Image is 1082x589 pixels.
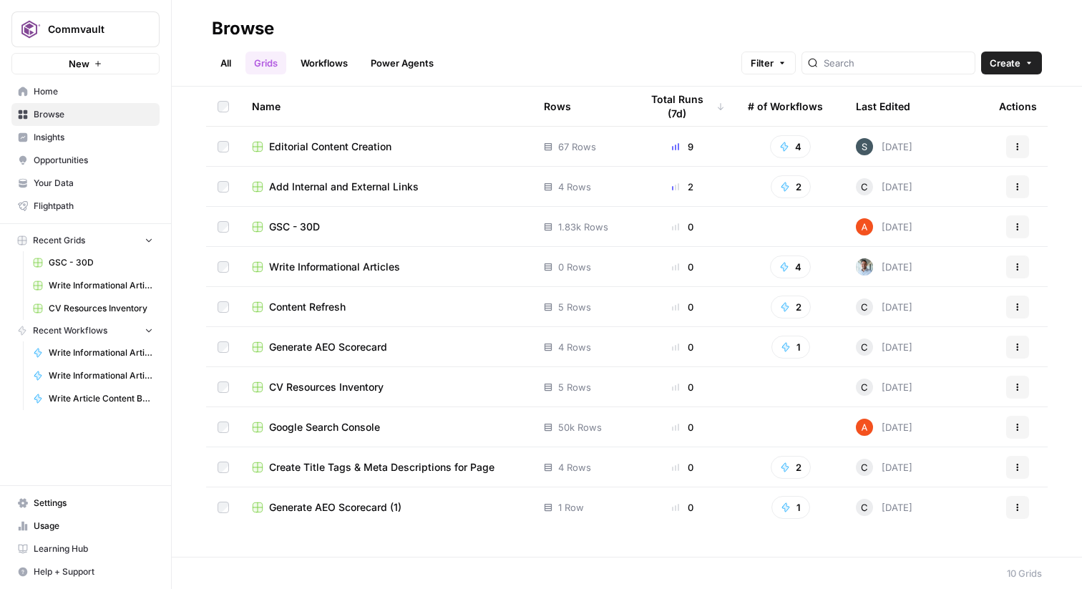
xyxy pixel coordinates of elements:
a: Power Agents [362,52,442,74]
span: Insights [34,131,153,144]
a: GSC - 30D [252,220,521,234]
span: Write Article Content Brief [49,392,153,405]
button: 2 [771,296,811,318]
span: Recent Workflows [33,324,107,337]
div: Actions [999,87,1037,126]
a: Grids [245,52,286,74]
a: Write Article Content Brief [26,387,160,410]
img: cje7zb9ux0f2nqyv5qqgv3u0jxek [856,218,873,235]
span: 1 Row [558,500,584,515]
div: [DATE] [856,178,912,195]
a: Create Title Tags & Meta Descriptions for Page [252,460,521,474]
span: Content Refresh [269,300,346,314]
span: 50k Rows [558,420,602,434]
span: Browse [34,108,153,121]
span: 0 Rows [558,260,591,274]
a: CV Resources Inventory [26,297,160,320]
span: Create [990,56,1020,70]
a: CV Resources Inventory [252,380,521,394]
a: All [212,52,240,74]
button: Create [981,52,1042,74]
img: cje7zb9ux0f2nqyv5qqgv3u0jxek [856,419,873,436]
button: 1 [771,336,810,359]
div: [DATE] [856,258,912,276]
div: [DATE] [856,419,912,436]
span: Filter [751,56,774,70]
span: Create Title Tags & Meta Descriptions for Page [269,460,494,474]
div: Last Edited [856,87,910,126]
span: C [861,300,868,314]
input: Search [824,56,969,70]
button: 2 [771,456,811,479]
a: Write Informational Article Body [26,341,160,364]
div: 0 [640,340,725,354]
a: Your Data [11,172,160,195]
a: Generate AEO Scorecard [252,340,521,354]
span: Generate AEO Scorecard [269,340,387,354]
div: Total Runs (7d) [640,87,725,126]
a: Settings [11,492,160,515]
button: 1 [771,496,810,519]
span: Help + Support [34,565,153,578]
span: Add Internal and External Links [269,180,419,194]
span: CV Resources Inventory [269,380,384,394]
div: 0 [640,260,725,274]
img: 9oc0v52j21a192st58we9jal90mv [856,258,873,276]
span: 4 Rows [558,340,591,354]
div: 2 [640,180,725,194]
span: 4 Rows [558,180,591,194]
a: Home [11,80,160,103]
span: GSC - 30D [49,256,153,269]
a: Write Informational Articles [26,274,160,297]
div: [DATE] [856,499,912,516]
div: 10 Grids [1007,566,1042,580]
span: 5 Rows [558,300,591,314]
span: Write Informational Articles [49,279,153,292]
span: Write Informational Article Outline [49,369,153,382]
span: Write Informational Article Body [49,346,153,359]
span: Usage [34,520,153,532]
div: 0 [640,500,725,515]
div: [DATE] [856,218,912,235]
span: C [861,340,868,354]
a: Content Refresh [252,300,521,314]
span: 67 Rows [558,140,596,154]
a: Usage [11,515,160,537]
div: Name [252,87,521,126]
a: Editorial Content Creation [252,140,521,154]
div: Browse [212,17,274,40]
div: [DATE] [856,138,912,155]
span: Google Search Console [269,420,380,434]
span: CV Resources Inventory [49,302,153,315]
div: 0 [640,420,725,434]
a: Write Informational Articles [252,260,521,274]
button: New [11,53,160,74]
span: Learning Hub [34,542,153,555]
a: Learning Hub [11,537,160,560]
a: Add Internal and External Links [252,180,521,194]
button: 4 [770,135,811,158]
div: 0 [640,380,725,394]
div: [DATE] [856,298,912,316]
div: 9 [640,140,725,154]
span: Flightpath [34,200,153,213]
button: Recent Grids [11,230,160,251]
div: 0 [640,220,725,234]
span: GSC - 30D [269,220,320,234]
a: Browse [11,103,160,126]
span: C [861,500,868,515]
div: # of Workflows [748,87,823,126]
img: n194awvj1oo0403wntfit5bp1iq5 [856,138,873,155]
button: Filter [741,52,796,74]
div: Rows [544,87,571,126]
div: [DATE] [856,379,912,396]
span: Generate AEO Scorecard (1) [269,500,401,515]
span: Opportunities [34,154,153,167]
span: C [861,380,868,394]
span: Commvault [48,22,135,36]
a: Opportunities [11,149,160,172]
span: 1.83k Rows [558,220,608,234]
a: GSC - 30D [26,251,160,274]
button: 2 [771,175,811,198]
span: C [861,180,868,194]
